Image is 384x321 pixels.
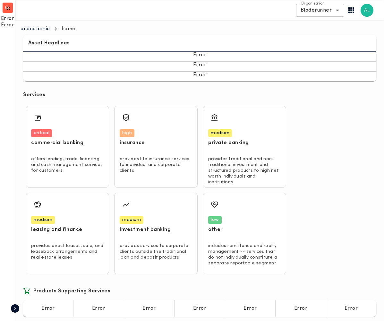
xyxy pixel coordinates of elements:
p: Error [92,305,106,312]
p: provides services to corporate clients outside the traditional loan and deposit products [120,243,192,261]
h6: commercial banking [31,140,104,146]
span: medium [31,217,55,223]
h6: insurance [120,140,192,146]
label: Organization [301,1,325,6]
span: critical [31,130,52,136]
h6: Services [23,92,45,98]
p: provides direct leases, sale, and leaseback arrangements and real estate leases [31,243,104,261]
p: Error [193,62,207,68]
p: Error [193,72,207,78]
p: Error [193,52,207,58]
span: medium [208,130,232,136]
p: Error [1,15,14,22]
p: Error [41,305,55,312]
p: Error [294,305,308,312]
p: Error [243,305,257,312]
p: provides traditional and non-traditional investment and structured products to high net worth ind... [208,156,281,185]
h6: private banking [208,140,281,146]
span: low [208,217,222,223]
p: Error [1,22,14,28]
button: User [358,1,376,19]
h6: other [208,226,281,233]
div: Bladerunner [296,4,344,17]
h6: Products Supporting Services [33,288,110,294]
p: provides life insurance services to individual and corporate clients [120,156,192,174]
span: high [120,130,134,136]
p: Error [345,305,358,312]
h6: investment banking [120,226,192,233]
p: Error [142,305,156,312]
nav: breadcrumb [21,26,379,32]
h6: Asset Headlines [28,40,371,46]
img: Agnes Lazo [361,4,373,17]
h6: leasing and finance [31,226,104,233]
span: medium [120,217,143,223]
p: home [62,26,76,32]
a: andnotor-io [21,26,50,32]
p: offers lending, trade financing and cash management services for customers [31,156,104,174]
p: includes remittance and realty management -- services that do not individually constitute a separ... [208,243,281,266]
p: Error [193,305,207,312]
